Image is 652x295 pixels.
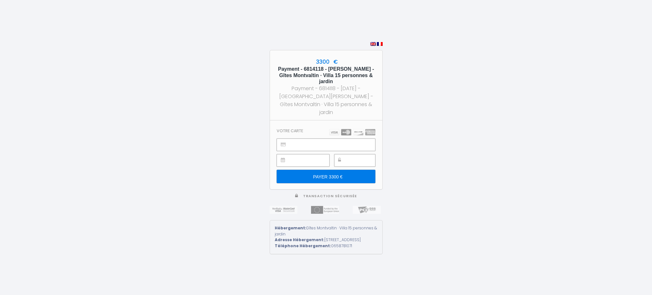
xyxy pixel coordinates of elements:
[329,129,375,135] img: carts.png
[370,42,376,46] img: en.png
[303,194,357,198] span: Transaction sécurisée
[277,170,375,183] input: PAYER 3300 €
[275,243,378,249] div: 0658781071
[276,66,377,84] h5: Payment - 6814118 - [PERSON_NAME] - Gîtes Montvaltin · Villa 15 personnes & jardin
[275,243,331,248] strong: Téléphone Hébergement:
[275,225,306,231] strong: Hébergement:
[377,42,383,46] img: fr.png
[291,139,375,151] iframe: Cadre sécurisé pour la saisie du numéro de carte
[275,237,324,242] strong: Adresse Hébergement:
[277,128,303,133] h3: Votre carte
[275,225,378,237] div: Gîtes Montvaltin · Villa 15 personnes & jardin
[276,84,377,117] div: Payment - 6814118 - [DATE] - [GEOGRAPHIC_DATA][PERSON_NAME] - Gîtes Montvaltin · Villa 15 personn...
[315,58,338,66] span: 3300 €
[291,155,329,166] iframe: Cadre sécurisé pour la saisie de la date d'expiration
[275,237,378,243] div: [STREET_ADDRESS]
[349,155,375,166] iframe: Cadre sécurisé pour la saisie du code de sécurité CVC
